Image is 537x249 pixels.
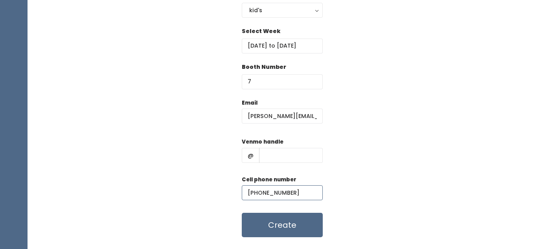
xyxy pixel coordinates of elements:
div: kid's [249,6,315,15]
input: Booth Number [242,74,323,89]
label: Email [242,99,257,107]
button: Create [242,213,323,237]
input: @ . [242,109,323,124]
span: @ [242,148,259,163]
label: Venmo handle [242,138,283,146]
label: Booth Number [242,63,286,71]
label: Select Week [242,27,280,35]
button: kid's [242,3,323,18]
label: Cell phone number [242,176,296,184]
input: Select week [242,39,323,53]
input: (___) ___-____ [242,185,323,200]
